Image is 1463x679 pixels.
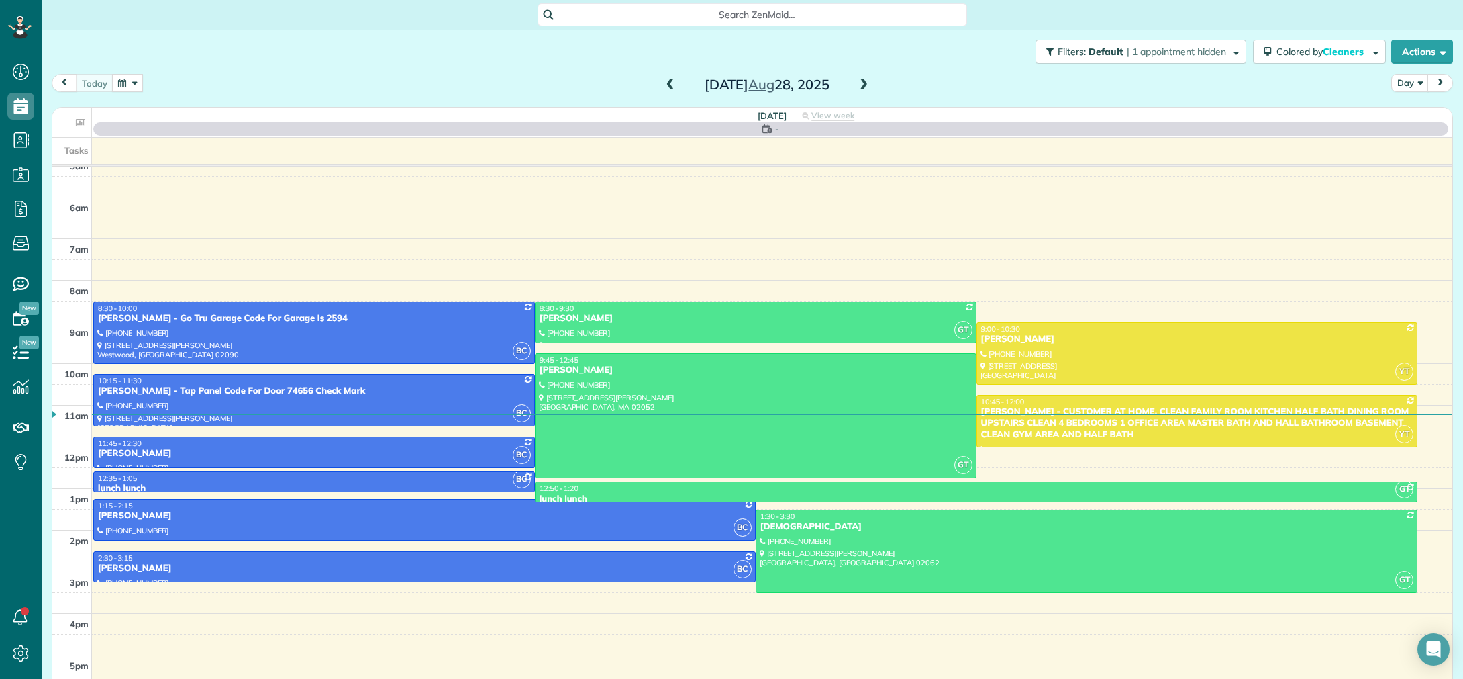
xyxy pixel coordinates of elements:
[980,334,1414,345] div: [PERSON_NAME]
[97,448,531,459] div: [PERSON_NAME]
[734,560,752,578] span: BC
[1417,633,1450,666] div: Open Intercom Messenger
[19,336,39,349] span: New
[70,577,89,588] span: 3pm
[539,365,972,376] div: [PERSON_NAME]
[540,355,578,365] span: 9:45 - 12:45
[70,619,89,629] span: 4pm
[758,110,787,121] span: [DATE]
[97,510,752,522] div: [PERSON_NAME]
[954,321,972,339] span: GT
[97,313,531,324] div: [PERSON_NAME] - Go Tru Garage Code For Garage Is 2594
[1276,46,1368,58] span: Colored by
[1395,480,1413,498] span: GT
[70,285,89,296] span: 8am
[70,244,89,255] span: 7am
[1036,40,1246,64] button: Filters: Default | 1 appointment hidden
[513,446,531,464] span: BC
[513,342,531,360] span: BC
[748,76,774,93] span: Aug
[1391,40,1453,64] button: Actions
[981,324,1020,334] span: 9:00 - 10:30
[1395,571,1413,589] span: GT
[19,302,39,315] span: New
[98,553,133,563] span: 2:30 - 3:15
[1427,74,1453,92] button: next
[70,202,89,213] span: 6am
[980,406,1414,441] div: [PERSON_NAME] - CUSTOMER AT HOME. CLEAN FAMILY ROOM KITCHEN HALF BATH DINING ROOM UPSTAIRS CLEAN ...
[64,369,89,379] span: 10am
[1391,74,1429,92] button: Day
[1127,46,1226,58] span: | 1 appointment hidden
[540,304,574,313] span: 8:30 - 9:30
[70,535,89,546] span: 2pm
[513,404,531,422] span: BC
[70,494,89,504] span: 1pm
[98,473,137,483] span: 12:35 - 1:05
[981,397,1025,406] span: 10:45 - 12:00
[70,660,89,671] span: 5pm
[1395,363,1413,381] span: YT
[97,483,531,494] div: lunch lunch
[64,145,89,156] span: Tasks
[513,470,531,488] span: BC
[1323,46,1366,58] span: Cleaners
[1058,46,1086,58] span: Filters:
[70,161,89,171] span: 5am
[540,484,578,493] span: 12:50 - 1:20
[98,501,133,510] span: 1:15 - 2:15
[760,512,795,521] span: 1:30 - 3:30
[734,518,752,537] span: BC
[64,410,89,421] span: 11am
[98,304,137,313] span: 8:30 - 10:00
[775,122,779,136] span: -
[52,74,77,92] button: prev
[98,439,142,448] span: 11:45 - 12:30
[954,456,972,474] span: GT
[1089,46,1124,58] span: Default
[98,376,142,386] span: 10:15 - 11:30
[70,327,89,338] span: 9am
[683,77,851,92] h2: [DATE] 28, 2025
[1029,40,1246,64] a: Filters: Default | 1 appointment hidden
[97,563,752,574] div: [PERSON_NAME]
[64,452,89,463] span: 12pm
[1395,425,1413,443] span: YT
[1253,40,1386,64] button: Colored byCleaners
[811,110,854,121] span: View week
[97,386,531,397] div: [PERSON_NAME] - Tap Panel Code For Door 74656 Check Mark
[760,521,1414,533] div: [DEMOGRAPHIC_DATA]
[539,313,972,324] div: [PERSON_NAME]
[76,74,113,92] button: today
[539,494,1414,505] div: lunch lunch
